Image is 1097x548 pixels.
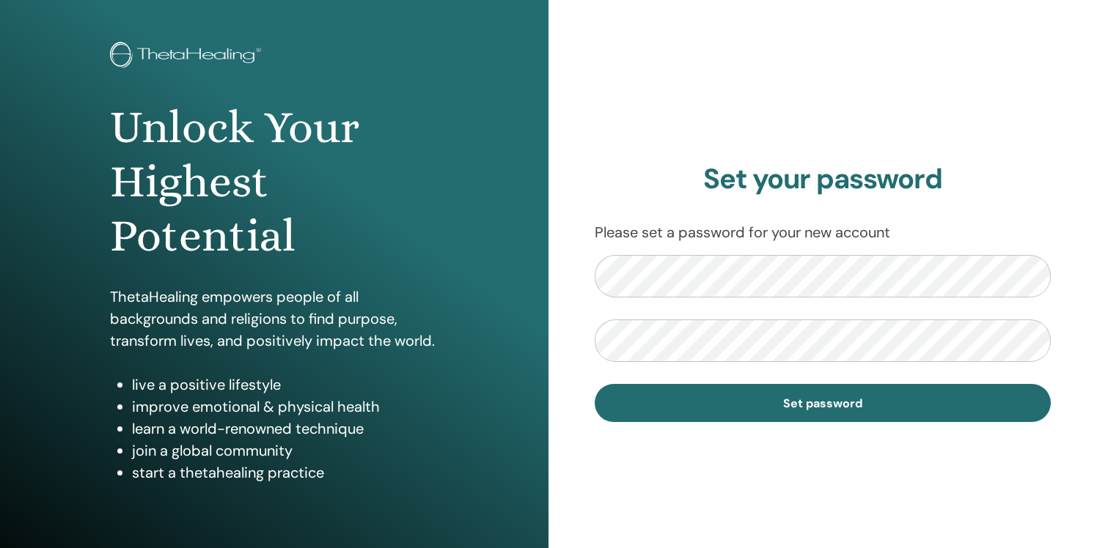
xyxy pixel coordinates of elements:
li: learn a world-renowned technique [132,418,439,440]
li: join a global community [132,440,439,462]
p: ThetaHealing empowers people of all backgrounds and religions to find purpose, transform lives, a... [110,286,439,352]
h2: Set your password [595,163,1051,196]
li: improve emotional & physical health [132,396,439,418]
li: start a thetahealing practice [132,462,439,484]
button: Set password [595,384,1051,422]
li: live a positive lifestyle [132,374,439,396]
h1: Unlock Your Highest Potential [110,100,439,264]
span: Set password [783,396,862,411]
p: Please set a password for your new account [595,221,1051,243]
